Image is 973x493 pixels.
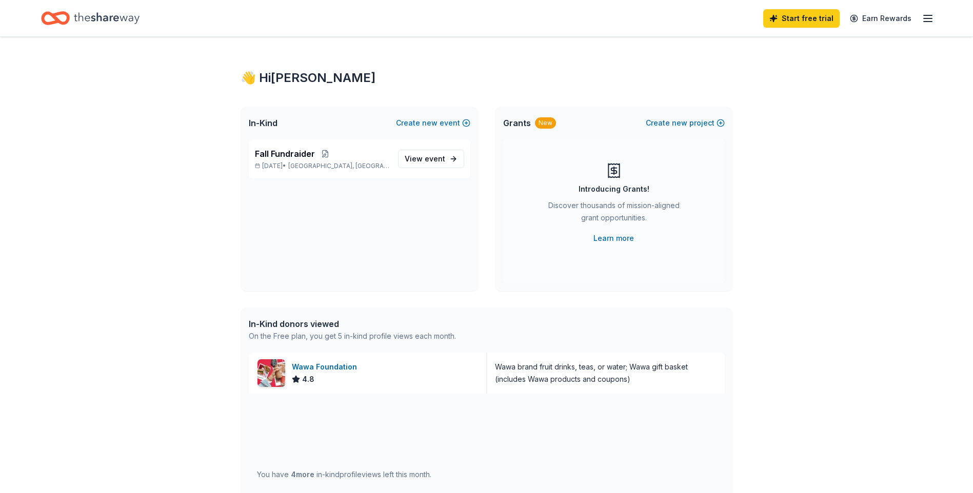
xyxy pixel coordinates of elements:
[425,154,445,163] span: event
[249,117,277,129] span: In-Kind
[249,318,456,330] div: In-Kind donors viewed
[672,117,687,129] span: new
[257,468,431,481] div: You have in-kind profile views left this month.
[579,183,649,195] div: Introducing Grants!
[288,162,389,170] span: [GEOGRAPHIC_DATA], [GEOGRAPHIC_DATA]
[503,117,531,129] span: Grants
[544,199,684,228] div: Discover thousands of mission-aligned grant opportunities.
[844,9,918,28] a: Earn Rewards
[396,117,470,129] button: Createnewevent
[255,162,390,170] p: [DATE] •
[255,148,315,160] span: Fall Fundraider
[535,117,556,129] div: New
[646,117,725,129] button: Createnewproject
[405,153,445,165] span: View
[495,361,717,385] div: Wawa brand fruit drinks, teas, or water; Wawa gift basket (includes Wawa products and coupons)
[41,6,140,30] a: Home
[249,330,456,342] div: On the Free plan, you get 5 in-kind profile views each month.
[257,359,285,387] img: Image for Wawa Foundation
[593,232,634,244] a: Learn more
[292,361,361,373] div: Wawa Foundation
[398,150,464,168] a: View event
[763,9,840,28] a: Start free trial
[291,470,314,479] span: 4 more
[422,117,438,129] span: new
[302,373,314,385] span: 4.8
[241,70,733,86] div: 👋 Hi [PERSON_NAME]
